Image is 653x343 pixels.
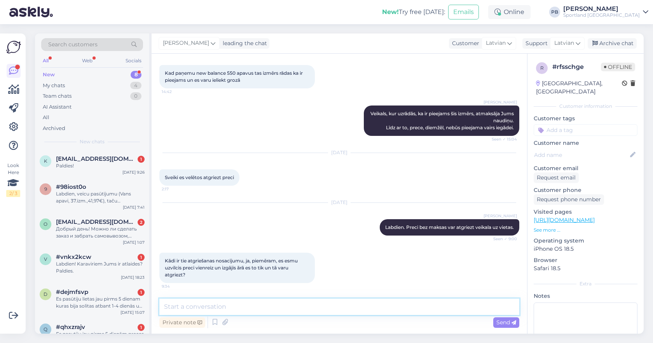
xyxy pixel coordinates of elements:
[534,227,637,234] p: See more ...
[44,291,47,297] span: d
[165,174,234,180] span: Sveiki es velētos atgriezt preci
[56,324,85,331] span: #qhxzrajv
[162,283,191,289] span: 9:34
[56,288,88,296] span: #dejmfsvp
[44,221,47,227] span: o
[138,219,145,226] div: 2
[124,56,143,66] div: Socials
[44,256,47,262] span: v
[549,7,560,18] div: PB
[43,71,55,79] div: New
[370,111,515,130] span: Veikals, kur uzrādās, ka ir pieejams šis izmērs, atmaksāja Jums naudiņu. Līdz ar to, prece, diemž...
[385,224,514,230] span: Labdien. Preci bez maksas var atgriezt veikala uz vietas.
[563,6,640,12] div: [PERSON_NAME]
[534,237,637,245] p: Operating system
[552,62,601,72] div: # rfsschge
[56,225,145,239] div: Добрый день! Можно ли сделать заказ и забрать самовывозом, оплатить при получении в торговом цент...
[534,264,637,273] p: Safari 18.5
[56,155,137,162] span: kapetosjka@gmail.com
[534,164,637,172] p: Customer email
[534,186,637,194] p: Customer phone
[382,8,399,16] b: New!
[484,213,517,219] span: [PERSON_NAME]
[496,319,516,326] span: Send
[534,245,637,253] p: iPhone OS 18.5
[601,63,635,71] span: Offline
[488,136,517,142] span: Seen ✓ 15:04
[43,103,72,111] div: AI Assistant
[534,114,637,123] p: Customer tags
[120,310,145,315] div: [DATE] 15:07
[138,324,145,331] div: 1
[130,92,141,100] div: 0
[6,190,20,197] div: 2 / 3
[123,239,145,245] div: [DATE] 1:07
[563,6,648,18] a: [PERSON_NAME]Sportland [GEOGRAPHIC_DATA]
[48,40,98,49] span: Search customers
[56,218,137,225] span: oliktol@gmail.ru
[165,70,304,83] span: Kad paņemu new balance 550 apavus tas izmērs rādas ka ir pieejams un es varu ieliekt grozā
[534,280,637,287] div: Extra
[56,260,145,274] div: Labdien! Karaviriem Jums ir atlaides? Paldies.
[130,82,141,90] div: 4
[138,254,145,261] div: 1
[534,172,579,183] div: Request email
[534,124,637,136] input: Add a tag
[56,183,86,190] span: #98iost0o
[44,186,47,192] span: 9
[448,5,479,19] button: Emails
[534,151,629,159] input: Add name
[80,56,94,66] div: Web
[43,92,72,100] div: Team chats
[159,199,519,206] div: [DATE]
[449,39,479,47] div: Customer
[131,71,141,79] div: 8
[44,158,47,164] span: k
[554,39,574,47] span: Latvian
[6,162,20,197] div: Look Here
[123,204,145,210] div: [DATE] 7:41
[534,208,637,216] p: Visited pages
[138,289,145,296] div: 1
[56,162,145,169] div: Paldies!
[56,296,145,310] div: Es pasūtiju lietas jau pirms 5 dienam kuras bija solitas atbant 1-4 dienās un es nevaru uzsekot p...
[540,65,544,71] span: r
[486,39,506,47] span: Latvian
[488,5,531,19] div: Online
[56,253,91,260] span: #vnkx2kcw
[534,256,637,264] p: Browser
[159,317,205,328] div: Private note
[162,186,191,192] span: 2:17
[563,12,640,18] div: Sportland [GEOGRAPHIC_DATA]
[165,258,299,278] span: Kādi ir tie atgriešanas nosacījumu, ja, piemēram, es esmu uzvilcis preci vienreiz un izgājis ārā ...
[522,39,548,47] div: Support
[121,274,145,280] div: [DATE] 18:23
[41,56,50,66] div: All
[382,7,445,17] div: Try free [DATE]:
[56,190,145,204] div: Labdien, veicu pasūtījumu (Vans apavi, 37.izm.,41,97€), taču maksājuma izpildē notika kāda kļūda ...
[6,40,21,55] img: Askly Logo
[220,39,267,47] div: leading the chat
[43,114,49,121] div: All
[80,138,105,145] span: New chats
[138,156,145,163] div: 1
[163,39,209,47] span: [PERSON_NAME]
[534,194,604,205] div: Request phone number
[43,82,65,90] div: My chats
[588,38,637,49] div: Archive chat
[43,125,65,132] div: Archived
[162,89,191,95] span: 14:42
[536,79,622,96] div: [GEOGRAPHIC_DATA], [GEOGRAPHIC_DATA]
[484,99,517,105] span: [PERSON_NAME]
[534,216,595,223] a: [URL][DOMAIN_NAME]
[534,103,637,110] div: Customer information
[488,236,517,242] span: Seen ✓ 9:00
[44,326,47,332] span: q
[159,149,519,156] div: [DATE]
[534,292,637,300] p: Notes
[534,139,637,147] p: Customer name
[122,169,145,175] div: [DATE] 9:26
